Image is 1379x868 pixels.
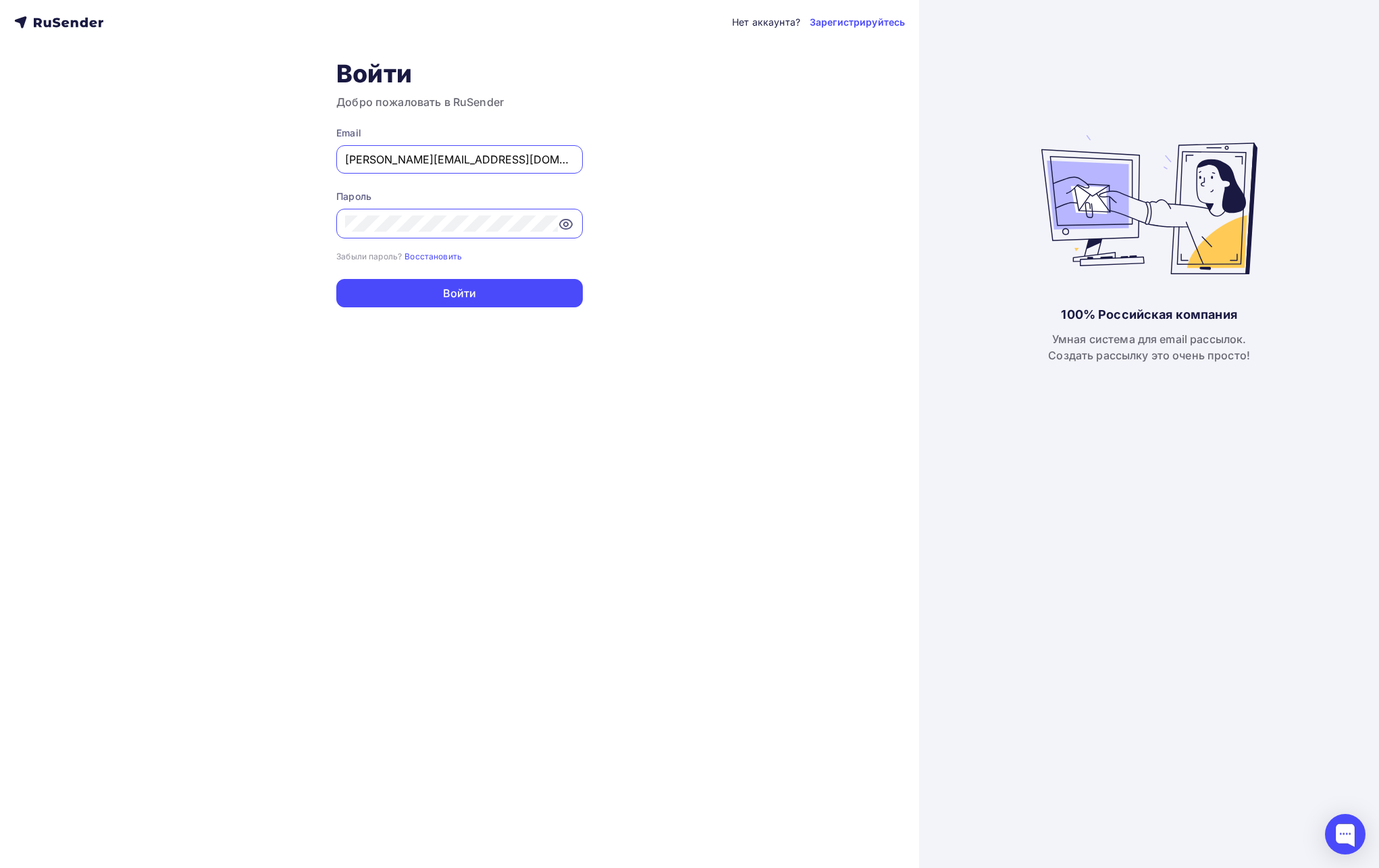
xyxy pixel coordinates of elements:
[1061,307,1237,323] div: 100% Российская компания
[345,151,574,168] input: Укажите свой email
[336,190,583,203] div: Пароль
[336,94,583,110] h3: Добро пожаловать в RuSender
[732,16,800,29] div: Нет аккаунта?
[336,251,402,261] small: Забыли пароль?
[405,250,462,261] a: Восстановить
[405,251,462,261] small: Восстановить
[336,279,583,307] button: Войти
[336,126,583,140] div: Email
[336,59,583,88] h1: Войти
[810,16,905,29] a: Зарегистрируйтесь
[1048,331,1250,363] div: Умная система для email рассылок. Создать рассылку это очень просто!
